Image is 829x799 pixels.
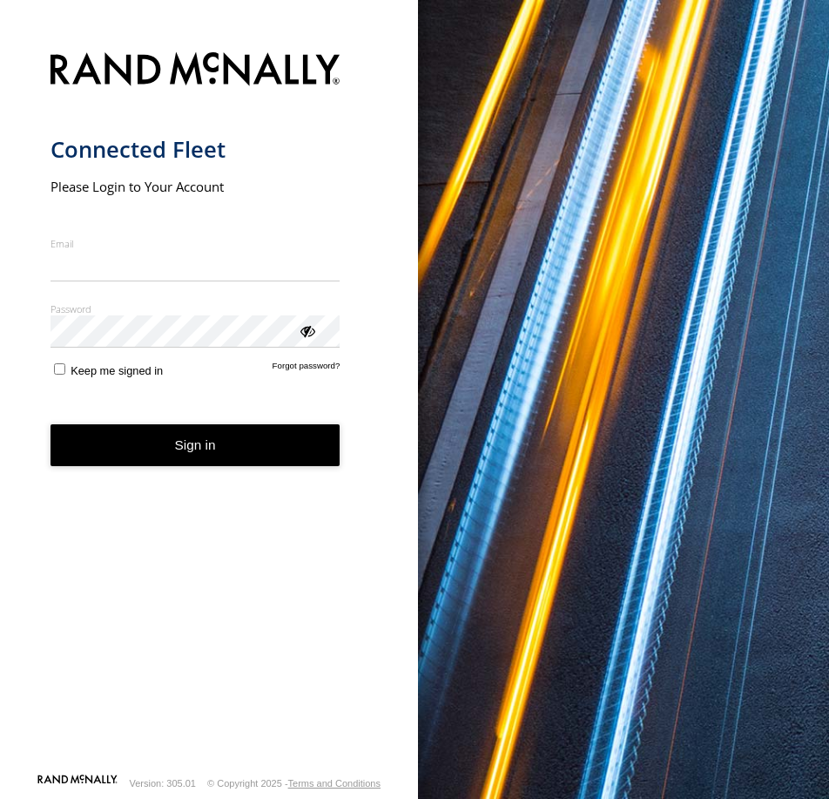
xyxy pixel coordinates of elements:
[51,302,340,315] label: Password
[130,778,196,789] div: Version: 305.01
[288,778,381,789] a: Terms and Conditions
[54,363,65,375] input: Keep me signed in
[51,424,340,467] button: Sign in
[71,364,163,377] span: Keep me signed in
[51,135,340,164] h1: Connected Fleet
[51,237,340,250] label: Email
[298,322,315,339] div: ViewPassword
[51,49,340,93] img: Rand McNally
[207,778,381,789] div: © Copyright 2025 -
[51,42,368,773] form: main
[37,775,118,792] a: Visit our Website
[273,361,340,377] a: Forgot password?
[51,178,340,195] h2: Please Login to Your Account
